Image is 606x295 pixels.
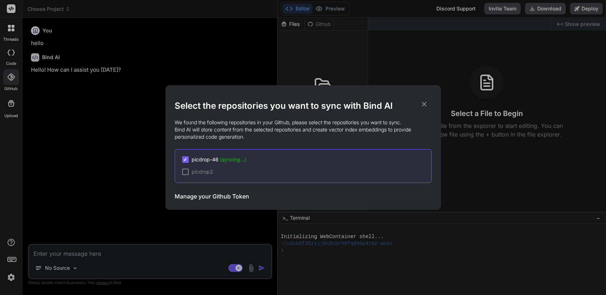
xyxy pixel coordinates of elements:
[183,156,188,163] span: ✔
[220,156,246,162] span: (syncing...)
[192,168,213,175] span: picdrop2
[175,100,432,112] h2: Select the repositories you want to sync with Bind AI
[175,192,249,201] h3: Manage your Github Token
[175,119,432,140] p: We found the following repositories in your Github, please select the repositories you want to sy...
[192,156,246,163] span: picdrop-46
